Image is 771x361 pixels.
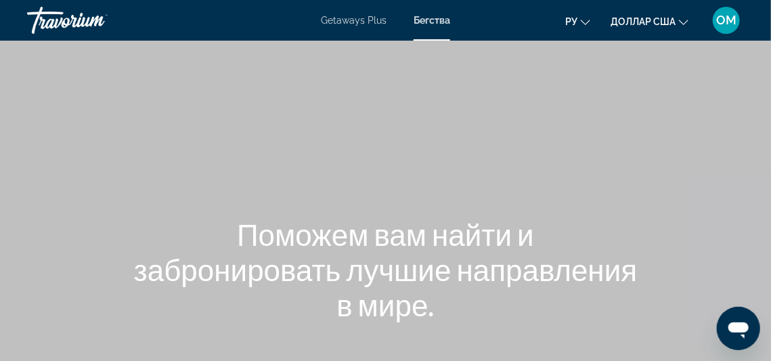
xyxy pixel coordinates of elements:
a: Бегства [414,15,450,26]
h1: Поможем вам найти и забронировать лучшие направления в мире. [132,217,640,322]
iframe: Кнопка запуска окна обмена сообщениями [717,307,760,350]
button: Изменить валюту [611,12,688,31]
button: Изменить язык [565,12,590,31]
font: доллар США [611,16,676,27]
font: ру [565,16,577,27]
a: Травориум [27,3,162,38]
a: Getaways Plus [321,15,387,26]
font: ОМ [716,13,736,27]
button: Меню пользователя [709,6,744,35]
